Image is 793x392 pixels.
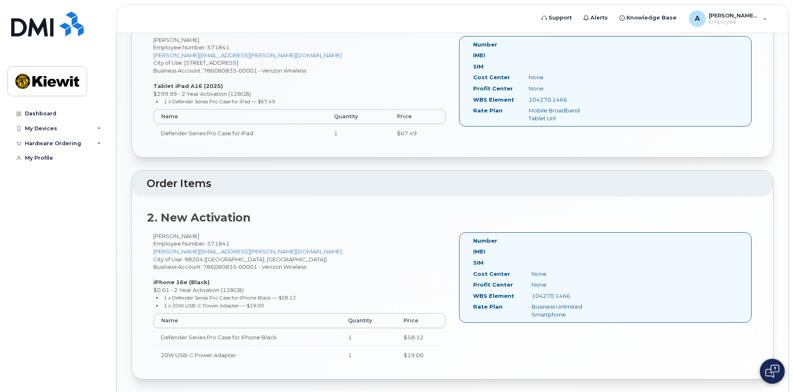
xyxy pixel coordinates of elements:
td: $19.00 [396,346,446,364]
div: 104270.1466 [522,96,600,104]
small: 1 x Defender Series Pro Case for iPad — $67.49 [164,98,275,105]
span: Employee [709,19,759,25]
label: IMEI [473,248,485,256]
label: IMEI [473,51,485,59]
label: Cost Center [473,270,510,278]
img: Open chat [765,365,779,378]
td: 20W USB-C Power Adapter [153,346,341,364]
div: None [525,270,607,278]
label: Rate Plan [473,303,503,311]
div: None [522,85,600,93]
div: [PERSON_NAME] City of Use: [STREET_ADDRESS] Business Account: 786080835-00001 - Verizon Wireless ... [147,36,452,150]
td: 1 [326,124,389,142]
td: 1 [341,346,396,364]
label: Rate Plan [473,107,503,114]
th: Name [153,109,326,124]
td: Defender Series Pro Case for iPhone Black [153,328,341,346]
div: 104270.1466 [525,292,607,300]
strong: iPhone 16e (Black) [153,279,210,285]
a: Support [536,10,578,26]
span: A [695,14,700,24]
h2: Order Items [147,178,758,190]
div: None [522,73,600,81]
label: WBS Element [473,96,514,104]
div: [PERSON_NAME] City of Use: 98204 ([GEOGRAPHIC_DATA], [GEOGRAPHIC_DATA]) Business Account: 7860808... [147,232,452,372]
span: Alerts [590,14,608,22]
span: [PERSON_NAME].[PERSON_NAME] [709,12,759,19]
td: Defender Series Pro Case for iPad [153,124,326,142]
span: Employee Number: 571841 [153,240,230,247]
div: None [525,281,607,289]
td: 1 [341,328,396,346]
div: Business Unlimited Smartphone [525,303,607,318]
label: Number [473,41,497,49]
th: Price [396,313,446,328]
th: Price [389,109,446,124]
span: Employee Number: 571841 [153,44,230,51]
a: [PERSON_NAME][EMAIL_ADDRESS][PERSON_NAME][DOMAIN_NAME] [153,52,342,58]
small: 1 x Defender Series Pro Case for iPhone Black — $58.12 [164,295,296,301]
label: Cost Center [473,73,510,81]
a: Knowledge Base [614,10,682,26]
th: Quantity [341,313,396,328]
td: $67.49 [389,124,446,142]
label: WBS Element [473,292,514,300]
th: Quantity [326,109,389,124]
td: $58.12 [396,328,446,346]
label: SIM [473,259,484,267]
div: Ashton.Grogan [683,10,773,27]
strong: Tablet iPad A16 (2025) [153,83,223,89]
div: Mobile Broadband Tablet Unl [522,107,600,122]
label: Profit Center [473,85,513,93]
a: Alerts [578,10,614,26]
label: Profit Center [473,281,513,289]
label: Number [473,237,497,245]
span: Knowledge Base [626,14,677,22]
label: SIM [473,63,484,71]
a: [PERSON_NAME][EMAIL_ADDRESS][PERSON_NAME][DOMAIN_NAME] [153,248,342,255]
th: Name [153,313,341,328]
strong: 2. New Activation [147,211,251,224]
span: Support [549,14,572,22]
small: 1 x 20W USB-C Power Adapter — $19.00 [164,302,264,309]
